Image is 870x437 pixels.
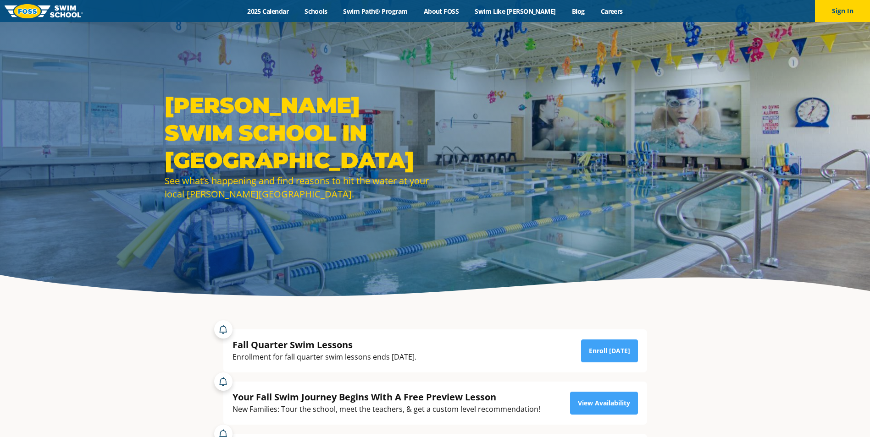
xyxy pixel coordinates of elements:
a: Schools [297,7,335,16]
a: 2025 Calendar [239,7,297,16]
a: Swim Path® Program [335,7,416,16]
h1: [PERSON_NAME] Swim School in [GEOGRAPHIC_DATA] [165,92,431,174]
a: Careers [593,7,631,16]
a: View Availability [570,392,638,415]
div: Enrollment for fall quarter swim lessons ends [DATE]. [233,351,416,363]
div: See what’s happening and find reasons to hit the water at your local [PERSON_NAME][GEOGRAPHIC_DATA]. [165,174,431,201]
a: Swim Like [PERSON_NAME] [467,7,564,16]
div: Fall Quarter Swim Lessons [233,339,416,351]
img: FOSS Swim School Logo [5,4,83,18]
a: Blog [564,7,593,16]
div: Your Fall Swim Journey Begins With A Free Preview Lesson [233,391,540,403]
a: Enroll [DATE] [581,339,638,362]
div: New Families: Tour the school, meet the teachers, & get a custom level recommendation! [233,403,540,415]
a: About FOSS [416,7,467,16]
